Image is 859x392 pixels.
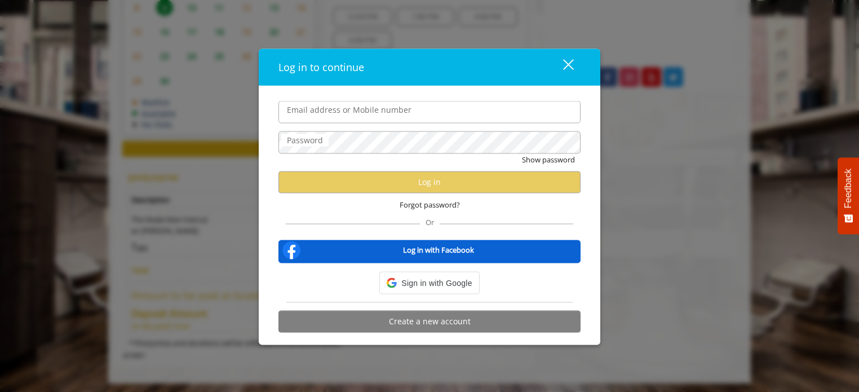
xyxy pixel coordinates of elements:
label: Password [281,134,329,147]
div: Sign in with Google [379,271,479,294]
button: Create a new account [278,310,581,332]
span: Forgot password? [400,199,460,210]
div: close dialog [550,59,573,76]
label: Email address or Mobile number [281,104,417,116]
input: Email address or Mobile number [278,101,581,124]
button: Show password [522,154,575,166]
button: Feedback - Show survey [838,157,859,234]
button: close dialog [542,55,581,78]
span: Log in to continue [278,60,364,74]
b: Log in with Facebook [403,244,474,256]
button: Log in [278,171,581,193]
img: facebook-logo [280,239,303,261]
span: Sign in with Google [401,276,472,289]
span: Feedback [843,169,853,208]
span: Or [420,217,440,227]
input: Password [278,131,581,154]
